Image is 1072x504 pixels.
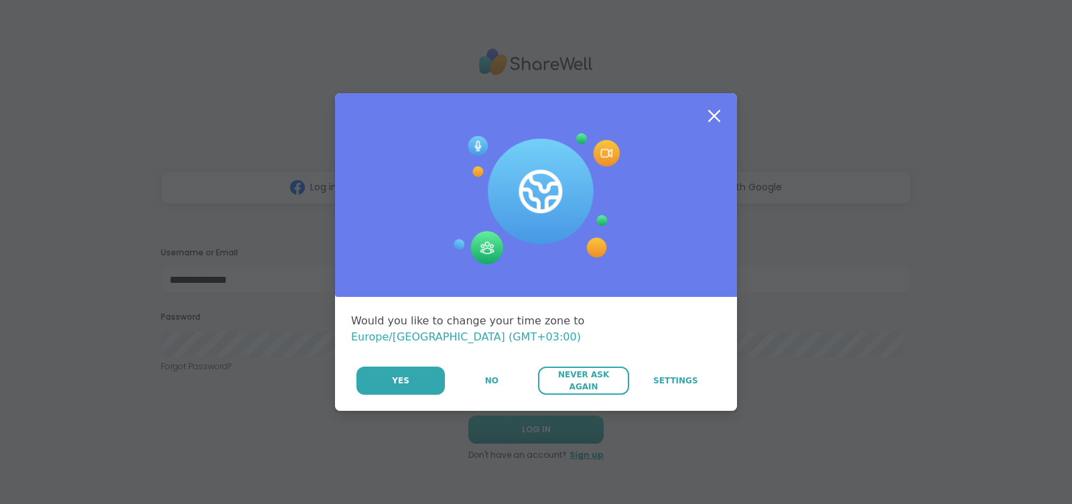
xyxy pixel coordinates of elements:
[351,330,581,343] span: Europe/[GEOGRAPHIC_DATA] (GMT+03:00)
[538,367,628,395] button: Never Ask Again
[545,369,622,393] span: Never Ask Again
[630,367,721,395] a: Settings
[392,375,409,387] span: Yes
[356,367,445,395] button: Yes
[351,313,721,345] div: Would you like to change your time zone to
[446,367,537,395] button: No
[653,375,698,387] span: Settings
[485,375,498,387] span: No
[452,133,620,265] img: Session Experience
